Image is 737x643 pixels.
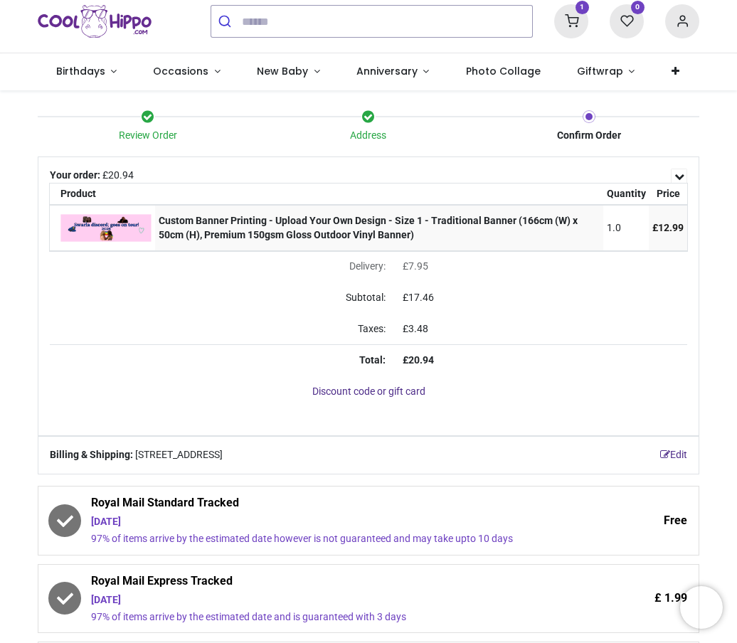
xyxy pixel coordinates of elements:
div: [DATE] [91,593,568,607]
a: New Baby [239,53,339,90]
a: Anniversary [338,53,447,90]
strong: Custom Banner Printing - Upload Your Own Design - Size 1 - Traditional Banner (166cm (W) x 50cm (... [159,215,578,240]
div: Confirm Order [479,129,699,143]
div: 1.0 [607,221,646,235]
button: Submit [211,6,242,37]
td: Delivery will be updated after choosing a new delivery method [50,251,394,282]
span: 7.95 [408,260,428,272]
span: 20.94 [108,169,134,181]
span: Free [664,513,687,528]
span: £ [102,169,134,181]
span: New Baby [257,64,308,78]
td: Subtotal: [50,282,394,314]
span: £ [403,260,428,272]
img: g267ClsfwHwAAAABJRU5ErkJggg== [60,214,152,241]
span: £ [403,292,434,303]
th: Product [50,184,155,205]
span: Birthdays [56,64,105,78]
span: Giftwrap [577,64,623,78]
span: £ [403,323,428,334]
span: Details [671,169,687,184]
a: 1 [554,15,588,26]
iframe: Brevo live chat [680,586,723,629]
a: Logo of Cool Hippo [38,1,152,41]
span: Photo Collage [466,64,541,78]
span: £ 1.99 [654,590,687,606]
strong: Total: [359,354,386,366]
th: Quantity [603,184,649,205]
a: Occasions [135,53,239,90]
span: Royal Mail Express Tracked [91,573,568,593]
span: 12.99 [658,222,684,233]
a: Discount code or gift card [312,386,425,397]
a: Giftwrap [558,53,653,90]
strong: £ [403,354,434,366]
b: Your order: [50,169,100,181]
span: Royal Mail Standard Tracked [91,495,568,515]
div: [DATE] [91,515,568,529]
a: 0 [610,15,644,26]
span: Occasions [153,64,208,78]
sup: 0 [631,1,645,14]
img: Cool Hippo [38,1,152,41]
sup: 1 [576,1,589,14]
th: Price [649,184,687,205]
b: Billing & Shipping: [50,449,133,460]
span: £ [652,222,684,233]
span: [STREET_ADDRESS] [135,448,223,462]
span: 3.48 [408,323,428,334]
span: 20.94 [408,354,434,366]
a: Birthdays [38,53,135,90]
div: Review Order [38,129,258,143]
div: 97% of items arrive by the estimated date and is guaranteed with 3 days [91,610,568,625]
div: Address [258,129,479,143]
td: Taxes: [50,314,394,345]
span: 17.46 [408,292,434,303]
a: Edit [660,448,687,462]
div: 97% of items arrive by the estimated date however is not guaranteed and may take upto 10 days [91,532,568,546]
span: Anniversary [356,64,418,78]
